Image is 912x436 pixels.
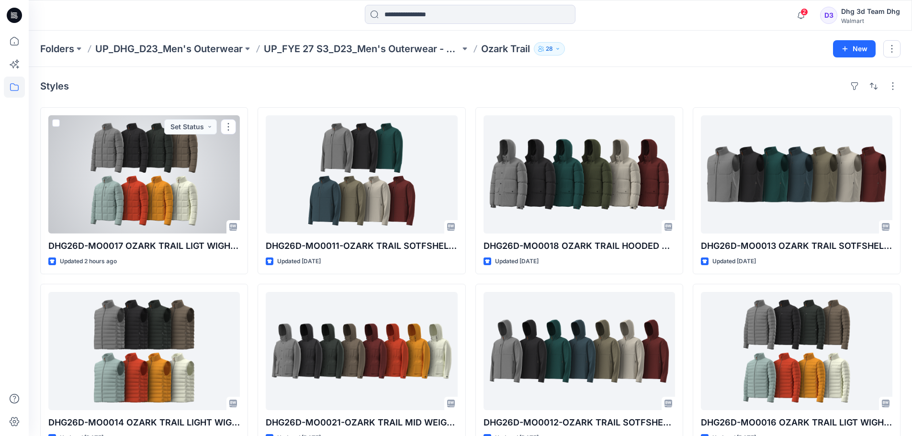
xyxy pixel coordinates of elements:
[95,42,243,56] a: UP_DHG_D23_Men's Outerwear
[484,115,675,234] a: DHG26D-MO0018 OZARK TRAIL HOODED PUFFER JACKET OPT 1
[820,7,837,24] div: D3
[701,292,892,410] a: DHG26D-MO0016 OZARK TRAIL LIGT WIGHT PUFFER JACKET OPT 1
[40,80,69,92] h4: Styles
[266,115,457,234] a: DHG26D-MO0011-OZARK TRAIL SOTFSHELL JACKET
[495,257,539,267] p: Updated [DATE]
[48,239,240,253] p: DHG26D-MO0017 OZARK TRAIL LIGT WIGHT PUFFER JACKET OPT 2
[48,292,240,410] a: DHG26D-MO0014 OZARK TRAIL LIGHT WIGHT PUFFER VEST OPT 1
[701,416,892,429] p: DHG26D-MO0016 OZARK TRAIL LIGT WIGHT PUFFER JACKET OPT 1
[841,17,900,24] div: Walmart
[701,239,892,253] p: DHG26D-MO0013 OZARK TRAIL SOTFSHELL VEST
[266,416,457,429] p: DHG26D-MO0021-OZARK TRAIL MID WEIGHT JACKET
[484,292,675,410] a: DHG26D-MO0012-OZARK TRAIL SOTFSHELL HOODED JACKET
[266,292,457,410] a: DHG26D-MO0021-OZARK TRAIL MID WEIGHT JACKET
[484,239,675,253] p: DHG26D-MO0018 OZARK TRAIL HOODED PUFFER JACKET OPT 1
[266,239,457,253] p: DHG26D-MO0011-OZARK TRAIL SOTFSHELL JACKET
[60,257,117,267] p: Updated 2 hours ago
[48,115,240,234] a: DHG26D-MO0017 OZARK TRAIL LIGT WIGHT PUFFER JACKET OPT 2
[712,257,756,267] p: Updated [DATE]
[534,42,565,56] button: 28
[277,257,321,267] p: Updated [DATE]
[800,8,808,16] span: 2
[264,42,460,56] a: UP_FYE 27 S3_D23_Men's Outerwear - DHG
[546,44,553,54] p: 28
[481,42,530,56] p: Ozark Trail
[833,40,876,57] button: New
[701,115,892,234] a: DHG26D-MO0013 OZARK TRAIL SOTFSHELL VEST
[40,42,74,56] a: Folders
[841,6,900,17] div: Dhg 3d Team Dhg
[484,416,675,429] p: DHG26D-MO0012-OZARK TRAIL SOTFSHELL HOODED JACKET
[48,416,240,429] p: DHG26D-MO0014 OZARK TRAIL LIGHT WIGHT PUFFER VEST OPT 1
